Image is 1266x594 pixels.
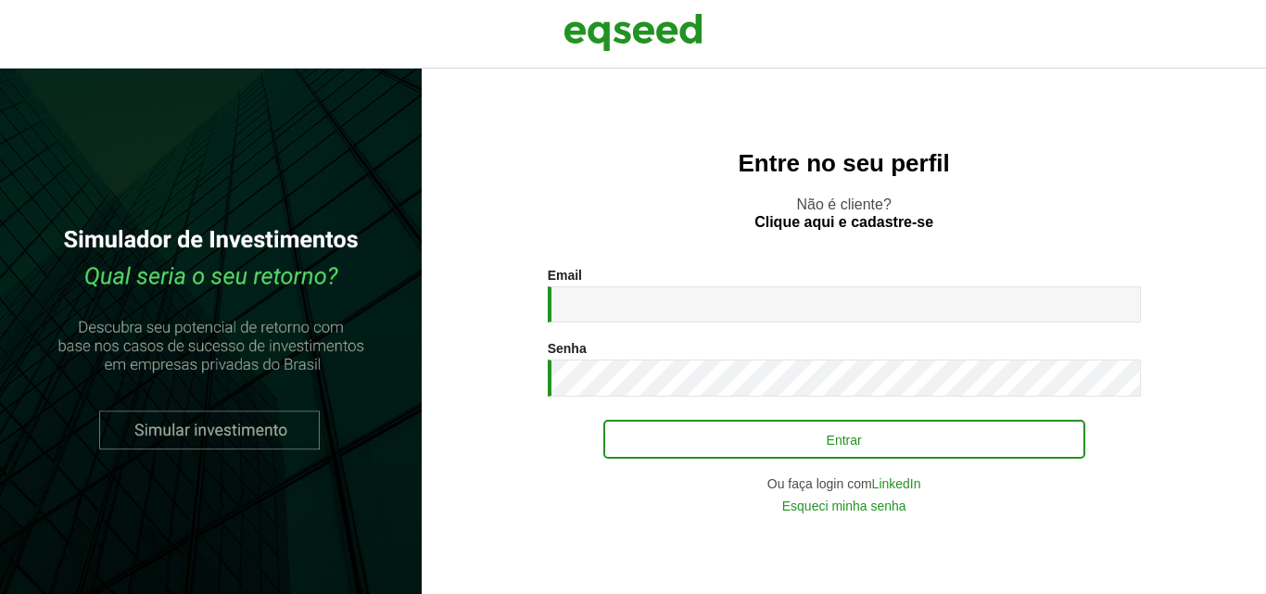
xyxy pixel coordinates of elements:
[548,477,1141,490] div: Ou faça login com
[872,477,921,490] a: LinkedIn
[548,269,582,282] label: Email
[754,215,933,230] a: Clique aqui e cadastre-se
[563,9,703,56] img: EqSeed Logo
[548,342,587,355] label: Senha
[603,420,1085,459] button: Entrar
[459,196,1229,231] p: Não é cliente?
[459,150,1229,177] h2: Entre no seu perfil
[782,499,906,512] a: Esqueci minha senha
